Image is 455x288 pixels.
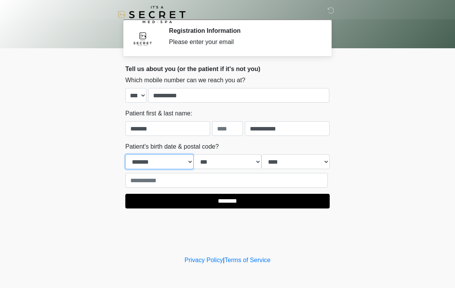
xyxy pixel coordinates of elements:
[131,27,154,50] img: Agent Avatar
[169,37,318,47] div: Please enter your email
[169,27,318,34] h2: Registration Information
[125,109,192,118] label: Patient first & last name:
[185,257,223,263] a: Privacy Policy
[118,6,185,23] img: It's A Secret Med Spa Logo
[224,257,270,263] a: Terms of Service
[223,257,224,263] a: |
[125,65,330,73] h2: Tell us about you (or the patient if it's not you)
[125,142,219,151] label: Patient's birth date & postal code?
[125,76,245,85] label: Which mobile number can we reach you at?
